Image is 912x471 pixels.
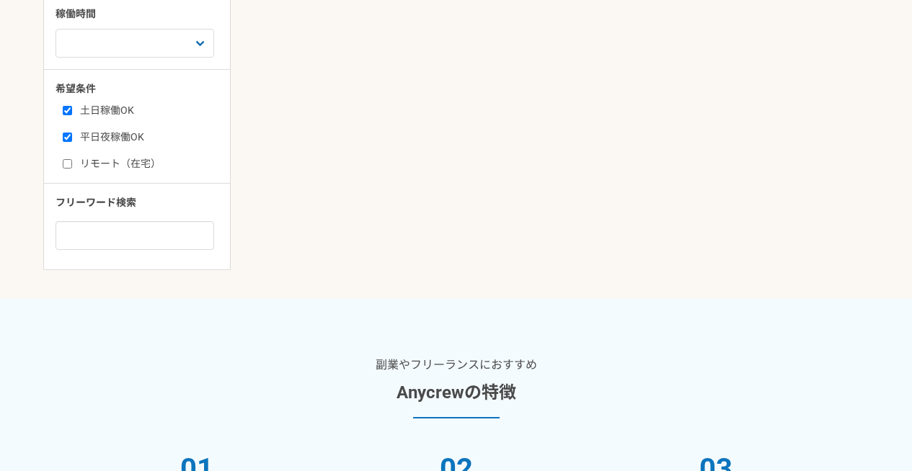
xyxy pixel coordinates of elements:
[63,159,72,169] input: リモート（在宅）
[376,356,537,374] p: 副業やフリーランスにおすすめ
[56,9,96,20] span: 稼働時間
[63,133,72,142] input: 平日夜稼働OK
[63,130,229,145] label: 平日夜稼働OK
[63,106,72,115] input: 土日稼働OK
[397,380,516,405] h3: Anycrewの特徴
[63,156,229,171] label: リモート（在宅）
[56,83,96,94] span: 希望条件
[56,197,136,209] span: フリーワード検索
[63,103,229,118] label: 土日稼働OK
